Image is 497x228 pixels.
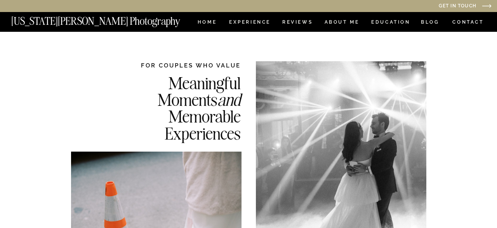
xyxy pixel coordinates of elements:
a: HOME [196,20,218,26]
h2: FOR COUPLES WHO VALUE [118,61,241,69]
a: ABOUT ME [324,20,360,26]
i: and [217,89,241,110]
a: BLOG [421,20,440,26]
a: Get in Touch [360,3,476,9]
a: EDUCATION [370,20,411,26]
a: REVIEWS [282,20,311,26]
h2: Meaningful Moments Memorable Experiences [118,74,241,141]
a: [US_STATE][PERSON_NAME] Photography [11,16,206,22]
a: Experience [229,20,270,26]
a: CONTACT [452,18,484,26]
